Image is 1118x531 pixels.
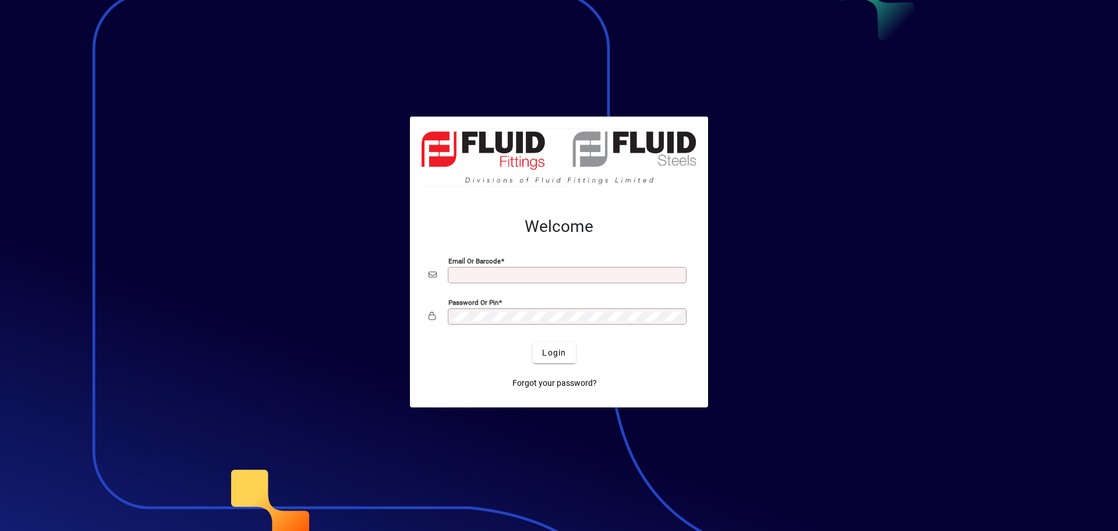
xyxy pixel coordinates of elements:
span: Forgot your password? [512,377,597,389]
button: Login [533,342,575,363]
mat-label: Email or Barcode [448,257,501,265]
h2: Welcome [429,217,689,237]
span: Login [542,347,566,359]
a: Forgot your password? [508,372,602,393]
mat-label: Password or Pin [448,298,498,307]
